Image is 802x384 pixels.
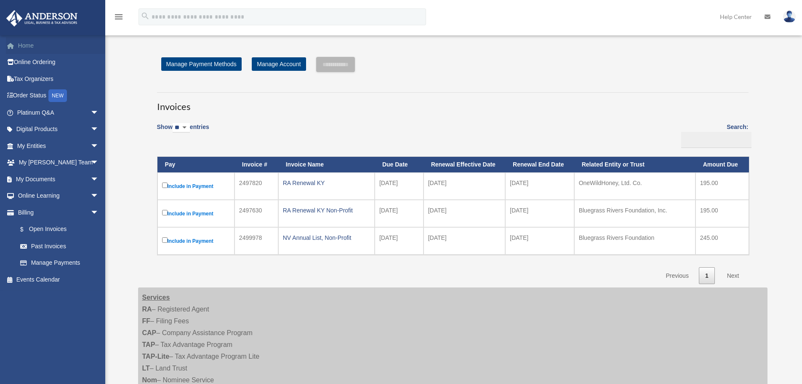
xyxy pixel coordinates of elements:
th: Due Date: activate to sort column ascending [375,157,424,172]
a: Manage Payments [12,255,107,271]
span: arrow_drop_down [91,171,107,188]
a: My [PERSON_NAME] Teamarrow_drop_down [6,154,112,171]
a: Past Invoices [12,238,107,255]
td: [DATE] [424,227,505,255]
a: Next [721,267,746,285]
td: [DATE] [505,200,574,227]
img: Anderson Advisors Platinum Portal [4,10,80,27]
td: [DATE] [424,200,505,227]
div: RA Renewal KY [283,177,370,189]
a: Home [6,37,112,54]
a: Previous [659,267,695,285]
th: Renewal Effective Date: activate to sort column ascending [424,157,505,172]
td: 2497820 [234,172,278,200]
strong: LT [142,365,150,372]
td: [DATE] [424,172,505,200]
input: Include in Payment [162,210,168,215]
input: Include in Payment [162,237,168,243]
a: My Documentsarrow_drop_down [6,171,112,188]
a: Order StatusNEW [6,87,112,105]
a: Events Calendar [6,271,112,288]
select: Showentries [173,123,190,133]
strong: RA [142,306,152,313]
strong: TAP [142,341,155,348]
td: [DATE] [505,172,574,200]
a: Platinum Q&Aarrow_drop_down [6,104,112,121]
th: Pay: activate to sort column descending [157,157,234,172]
div: NEW [48,89,67,102]
td: 2499978 [234,227,278,255]
a: 1 [699,267,715,285]
th: Invoice Name: activate to sort column ascending [278,157,375,172]
input: Search: [681,132,751,148]
a: Online Ordering [6,54,112,71]
div: NV Annual List, Non-Profit [283,232,370,244]
span: arrow_drop_down [91,121,107,138]
label: Include in Payment [162,236,230,246]
th: Renewal End Date: activate to sort column ascending [505,157,574,172]
a: Online Learningarrow_drop_down [6,188,112,204]
td: [DATE] [375,227,424,255]
td: 195.00 [695,172,749,200]
strong: TAP-Lite [142,353,170,360]
td: [DATE] [375,172,424,200]
td: [DATE] [375,200,424,227]
a: menu [114,15,124,22]
td: 245.00 [695,227,749,255]
input: Include in Payment [162,183,168,188]
h3: Invoices [157,92,749,113]
span: $ [25,224,29,235]
strong: Services [142,294,170,301]
th: Invoice #: activate to sort column ascending [234,157,278,172]
strong: CAP [142,329,157,336]
span: arrow_drop_down [91,204,107,221]
i: search [141,11,150,21]
div: RA Renewal KY Non-Profit [283,204,370,216]
span: arrow_drop_down [91,137,107,155]
th: Amount Due: activate to sort column ascending [695,157,749,172]
label: Show entries [157,122,209,141]
label: Include in Payment [162,208,230,219]
td: 195.00 [695,200,749,227]
strong: Nom [142,376,157,384]
label: Include in Payment [162,181,230,191]
td: Bluegrass Rivers Foundation [574,227,695,255]
td: Bluegrass Rivers Foundation, Inc. [574,200,695,227]
td: 2497630 [234,200,278,227]
a: Digital Productsarrow_drop_down [6,121,112,138]
span: arrow_drop_down [91,188,107,205]
a: Billingarrow_drop_down [6,204,107,221]
strong: FF [142,317,151,325]
img: User Pic [783,11,796,23]
label: Search: [678,122,749,148]
a: My Entitiesarrow_drop_down [6,137,112,154]
a: Manage Account [252,57,306,71]
span: arrow_drop_down [91,154,107,172]
a: Manage Payment Methods [161,57,242,71]
th: Related Entity or Trust: activate to sort column ascending [574,157,695,172]
td: [DATE] [505,227,574,255]
span: arrow_drop_down [91,104,107,121]
i: menu [114,12,124,22]
a: Tax Organizers [6,70,112,87]
td: OneWildHoney, Ltd. Co. [574,172,695,200]
a: $Open Invoices [12,221,103,238]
